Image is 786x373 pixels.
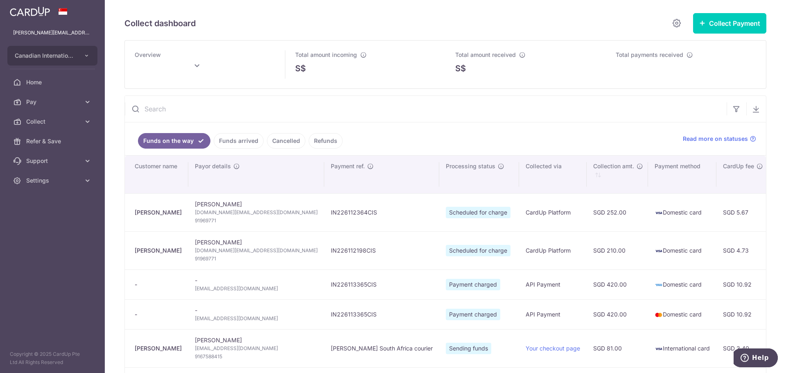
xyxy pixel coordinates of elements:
[13,29,92,37] p: [PERSON_NAME][EMAIL_ADDRESS][PERSON_NAME][DOMAIN_NAME]
[188,269,324,299] td: -
[10,7,50,16] img: CardUp
[648,329,716,367] td: International card
[648,156,716,193] th: Payment method
[135,51,161,58] span: Overview
[295,51,357,58] span: Total amount incoming
[716,193,770,231] td: SGD 5.67
[188,299,324,329] td: -
[446,279,500,290] span: Payment charged
[593,162,634,170] span: Collection amt.
[26,118,80,126] span: Collect
[26,78,80,86] span: Home
[446,162,495,170] span: Processing status
[439,156,519,193] th: Processing status
[526,345,580,352] a: Your checkout page
[716,329,770,367] td: SGD 3.40
[455,51,516,58] span: Total amount received
[188,329,324,367] td: [PERSON_NAME]
[587,193,648,231] td: SGD 252.00
[455,62,466,75] span: S$
[324,269,439,299] td: IN226113365CIS
[195,246,318,255] span: [DOMAIN_NAME][EMAIL_ADDRESS][DOMAIN_NAME]
[195,162,231,170] span: Payor details
[267,133,305,149] a: Cancelled
[324,193,439,231] td: IN226112364CIS
[324,231,439,269] td: IN226112198CIS
[716,299,770,329] td: SGD 10.92
[734,348,778,369] iframe: Opens a widget where you can find more information
[655,247,663,255] img: visa-sm-192604c4577d2d35970c8ed26b86981c2741ebd56154ab54ad91a526f0f24972.png
[587,299,648,329] td: SGD 420.00
[655,311,663,319] img: mastercard-sm-87a3fd1e0bddd137fecb07648320f44c262e2538e7db6024463105ddbc961eb2.png
[309,133,343,149] a: Refunds
[26,137,80,145] span: Refer & Save
[446,207,510,218] span: Scheduled for charge
[214,133,264,149] a: Funds arrived
[519,269,587,299] td: API Payment
[519,156,587,193] th: Collected via
[195,255,318,263] span: 91969771
[648,193,716,231] td: Domestic card
[18,6,35,13] span: Help
[446,343,491,354] span: Sending funds
[125,156,188,193] th: Customer name
[446,309,500,320] span: Payment charged
[138,133,210,149] a: Funds on the way
[195,285,318,293] span: [EMAIL_ADDRESS][DOMAIN_NAME]
[655,281,663,289] img: american-express-sm-c955881869ff4294d00fd038735fb651958d7f10184fcf1bed3b24c57befb5f2.png
[519,231,587,269] td: CardUp Platform
[324,329,439,367] td: [PERSON_NAME] South Africa courier
[195,344,318,353] span: [EMAIL_ADDRESS][DOMAIN_NAME]
[295,62,306,75] span: S$
[648,269,716,299] td: Domestic card
[135,310,182,319] div: -
[716,156,770,193] th: CardUp fee
[683,135,748,143] span: Read more on statuses
[723,162,754,170] span: CardUp fee
[124,17,196,30] h5: Collect dashboard
[716,231,770,269] td: SGD 4.73
[135,246,182,255] div: [PERSON_NAME]
[683,135,756,143] a: Read more on statuses
[587,329,648,367] td: SGD 81.00
[655,345,663,353] img: visa-sm-192604c4577d2d35970c8ed26b86981c2741ebd56154ab54ad91a526f0f24972.png
[188,156,324,193] th: Payor details
[188,193,324,231] td: [PERSON_NAME]
[26,157,80,165] span: Support
[135,344,182,353] div: [PERSON_NAME]
[324,156,439,193] th: Payment ref.
[716,269,770,299] td: SGD 10.92
[587,231,648,269] td: SGD 210.00
[648,231,716,269] td: Domestic card
[26,98,80,106] span: Pay
[135,208,182,217] div: [PERSON_NAME]
[519,193,587,231] td: CardUp Platform
[655,209,663,217] img: visa-sm-192604c4577d2d35970c8ed26b86981c2741ebd56154ab54ad91a526f0f24972.png
[324,299,439,329] td: IN226113365CIS
[587,269,648,299] td: SGD 420.00
[195,208,318,217] span: [DOMAIN_NAME][EMAIL_ADDRESS][DOMAIN_NAME]
[7,46,97,66] button: Canadian International School Pte Ltd
[616,51,683,58] span: Total payments received
[26,176,80,185] span: Settings
[195,217,318,225] span: 91969771
[135,280,182,289] div: -
[587,156,648,193] th: Collection amt. : activate to sort column ascending
[446,245,510,256] span: Scheduled for charge
[648,299,716,329] td: Domestic card
[693,13,766,34] button: Collect Payment
[125,96,727,122] input: Search
[195,314,318,323] span: [EMAIL_ADDRESS][DOMAIN_NAME]
[15,52,75,60] span: Canadian International School Pte Ltd
[331,162,365,170] span: Payment ref.
[519,299,587,329] td: API Payment
[188,231,324,269] td: [PERSON_NAME]
[195,353,318,361] span: 9167588415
